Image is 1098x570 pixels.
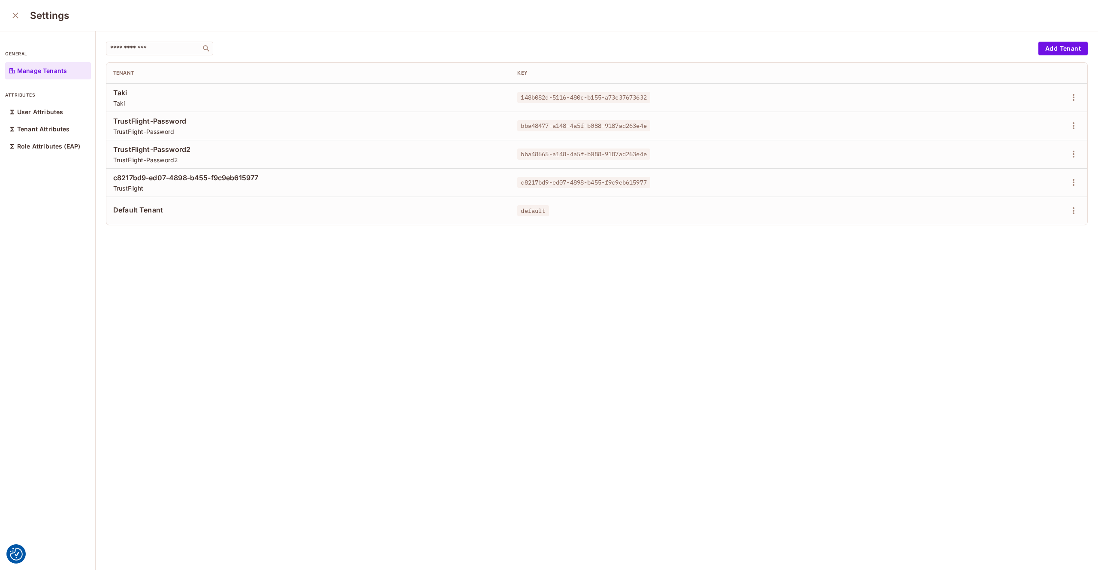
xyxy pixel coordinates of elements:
span: Taki [113,99,504,107]
h3: Settings [30,9,69,21]
p: Manage Tenants [17,67,67,74]
span: Default Tenant [113,205,504,215]
p: attributes [5,91,91,98]
p: Tenant Attributes [17,126,70,133]
button: close [7,7,24,24]
span: c8217bd9-ed07-4898-b455-f9c9eb615977 [517,177,650,188]
p: User Attributes [17,109,63,115]
div: Tenant [113,70,504,76]
span: c8217bd9-ed07-4898-b455-f9c9eb615977 [113,173,504,182]
span: TrustFlight-Password [113,116,504,126]
span: TrustFlight [113,184,504,192]
button: Add Tenant [1038,42,1088,55]
p: general [5,50,91,57]
span: 148b082d-5116-480c-b155-a73c37673632 [517,92,650,103]
span: bba48477-a148-4a5f-b088-9187ad263e4e [517,120,650,131]
button: Consent Preferences [10,548,23,561]
div: Key [517,70,908,76]
span: bba48665-a148-4a5f-b088-9187ad263e4e [517,149,650,160]
span: TrustFlight-Password2 [113,156,504,164]
span: default [517,205,549,216]
span: Taki [113,88,504,97]
span: TrustFlight-Password2 [113,145,504,154]
img: Revisit consent button [10,548,23,561]
p: Role Attributes (EAP) [17,143,80,150]
span: TrustFlight-Password [113,127,504,136]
